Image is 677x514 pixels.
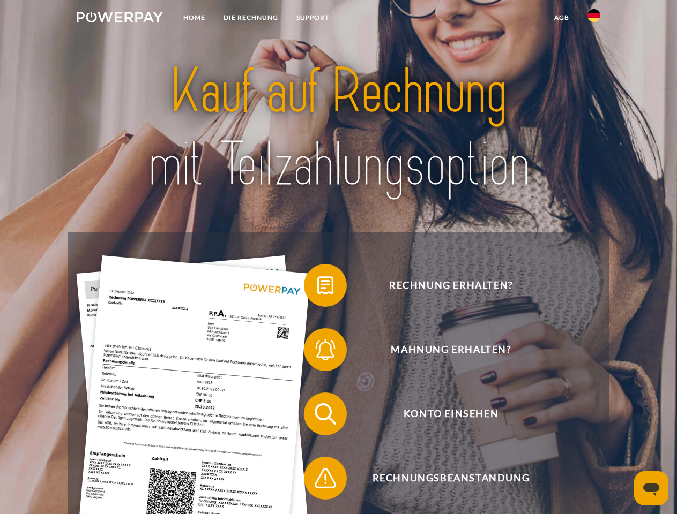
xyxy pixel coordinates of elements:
button: Rechnungsbeanstandung [304,457,583,500]
img: qb_warning.svg [312,465,339,492]
span: Konto einsehen [319,392,582,435]
img: qb_bill.svg [312,272,339,299]
span: Rechnungsbeanstandung [319,457,582,500]
iframe: Schaltfläche zum Öffnen des Messaging-Fensters [634,471,668,505]
a: DIE RECHNUNG [214,8,287,27]
span: Rechnung erhalten? [319,264,582,307]
button: Mahnung erhalten? [304,328,583,371]
button: Rechnung erhalten? [304,264,583,307]
a: Home [174,8,214,27]
span: Mahnung erhalten? [319,328,582,371]
img: qb_bell.svg [312,336,339,363]
a: agb [545,8,578,27]
img: title-powerpay_de.svg [102,51,575,205]
img: qb_search.svg [312,400,339,427]
a: SUPPORT [287,8,338,27]
button: Konto einsehen [304,392,583,435]
img: logo-powerpay-white.svg [77,12,163,22]
img: de [587,9,600,22]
